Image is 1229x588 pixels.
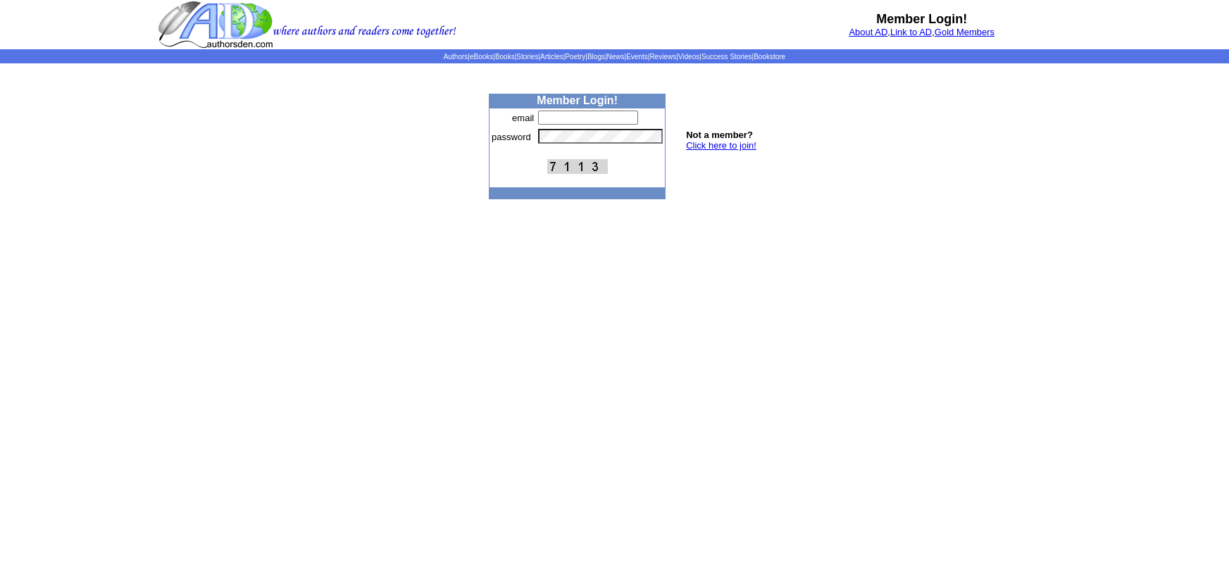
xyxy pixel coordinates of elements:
[754,53,785,61] a: Bookstore
[516,53,538,61] a: Stories
[935,27,994,37] a: Gold Members
[495,53,515,61] a: Books
[537,94,618,106] b: Member Login!
[512,113,534,123] font: email
[686,140,756,151] a: Click here to join!
[849,27,887,37] a: About AD
[876,12,967,26] b: Member Login!
[890,27,932,37] a: Link to AD
[540,53,563,61] a: Articles
[607,53,625,61] a: News
[547,159,608,174] img: This Is CAPTCHA Image
[649,53,676,61] a: Reviews
[587,53,605,61] a: Blogs
[565,53,585,61] a: Poetry
[849,27,994,37] font: , ,
[470,53,493,61] a: eBooks
[686,130,753,140] b: Not a member?
[626,53,648,61] a: Events
[444,53,468,61] a: Authors
[678,53,699,61] a: Videos
[492,132,531,142] font: password
[701,53,752,61] a: Success Stories
[444,53,785,61] span: | | | | | | | | | | | |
